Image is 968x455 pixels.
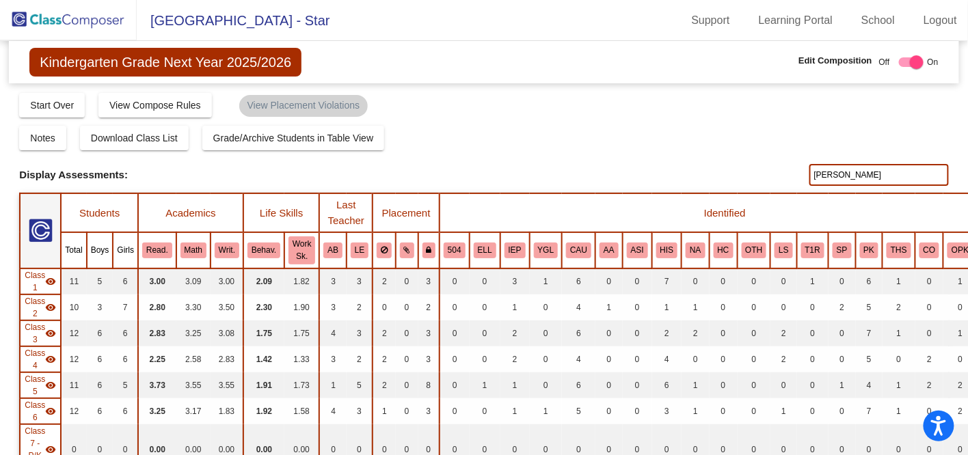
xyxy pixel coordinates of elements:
td: 4 [319,398,347,424]
th: Co-op preschool [915,232,944,268]
span: Class 5 [25,373,45,398]
td: 6 [87,372,113,398]
td: 1.42 [243,346,284,372]
td: 0 [396,294,418,320]
td: 0 [530,320,563,346]
td: 0 [797,294,829,320]
td: 2 [770,346,796,372]
th: Individualized Education Plan [500,232,530,268]
th: Academics [138,193,243,232]
span: Off [879,56,890,68]
a: Logout [913,10,968,31]
td: Marissa Hull - C-2 [20,346,61,372]
td: 5 [562,398,595,424]
td: 3.73 [138,372,176,398]
button: Notes [19,126,66,150]
td: 0 [915,268,944,294]
td: 1 [652,294,682,320]
button: Writ. [215,243,239,258]
td: 12 [61,320,86,346]
a: School [850,10,906,31]
td: 1 [829,372,856,398]
button: AB [323,243,342,258]
td: 2.30 [243,294,284,320]
td: Katie Ault - C-2 [20,320,61,346]
th: Keep with teacher [418,232,440,268]
td: 0 [396,372,418,398]
td: 0 [595,268,623,294]
th: Hispanic [652,232,682,268]
th: Keep with students [396,232,418,268]
span: View Compose Rules [109,100,201,111]
td: 0 [710,372,738,398]
td: 0 [915,398,944,424]
td: 3.55 [176,372,211,398]
td: 0 [595,320,623,346]
button: Read. [142,243,172,258]
td: 2 [915,346,944,372]
button: AA [600,243,619,258]
td: 2 [500,346,530,372]
td: 0 [470,294,500,320]
td: 2.80 [138,294,176,320]
td: 3.08 [211,320,243,346]
button: ASI [627,243,648,258]
td: 2 [915,372,944,398]
td: 0 [770,372,796,398]
td: 1 [595,294,623,320]
td: 7 [652,268,682,294]
td: 1 [530,268,563,294]
td: Noemi Delgado - C-3 [20,372,61,398]
td: 5 [856,294,883,320]
td: 2 [770,320,796,346]
td: 2.25 [138,346,176,372]
td: 10 [61,294,86,320]
th: Boys [87,232,113,268]
td: 3 [319,268,347,294]
td: 3.55 [211,372,243,398]
td: 2 [883,294,915,320]
td: 1 [883,372,915,398]
td: 0 [440,268,470,294]
span: Class 6 [25,399,45,424]
a: Learning Portal [748,10,844,31]
td: 6 [113,268,138,294]
td: 0 [623,320,652,346]
td: 0 [595,398,623,424]
td: 5 [113,372,138,398]
td: 0 [470,398,500,424]
td: 12 [61,398,86,424]
td: 1.58 [284,398,319,424]
td: 0 [829,268,856,294]
td: 0 [595,346,623,372]
td: 1.75 [243,320,284,346]
button: T1R [801,243,824,258]
td: 1 [682,398,709,424]
td: 0 [623,372,652,398]
td: 2 [373,346,396,372]
td: 7 [113,294,138,320]
td: 2 [373,320,396,346]
th: Life Skills [770,232,796,268]
th: Placement [373,193,440,232]
button: HIS [656,243,678,258]
span: Display Assessments: [19,169,128,181]
td: 0 [710,346,738,372]
td: 1 [500,398,530,424]
td: 1 [883,268,915,294]
td: 7 [856,398,883,424]
td: 0 [623,398,652,424]
th: English Language Learner [470,232,500,268]
td: 3.00 [211,268,243,294]
td: 0 [470,268,500,294]
button: PK [860,243,879,258]
mat-icon: visibility [45,354,56,365]
td: 1 [470,372,500,398]
td: 4 [562,294,595,320]
button: SP [833,243,852,258]
td: 2 [418,294,440,320]
td: 0 [530,294,563,320]
td: 1.83 [211,398,243,424]
td: Tiandra Dodd - C-1 [20,294,61,320]
button: HC [714,243,734,258]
